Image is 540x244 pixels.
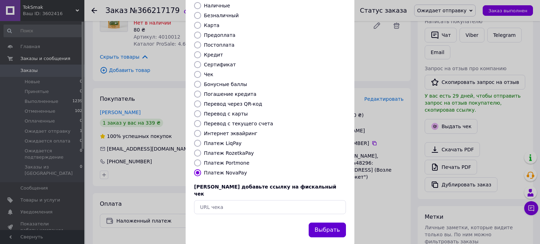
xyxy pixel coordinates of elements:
[309,223,346,238] button: Выбрать
[204,62,236,67] label: Сертификат
[204,13,239,18] label: Безналичный
[194,184,336,197] span: [PERSON_NAME] добавьте ссылку на фискальный чек
[204,140,242,146] label: Платеж LiqPay
[204,32,236,38] label: Предоплата
[204,101,262,107] label: Перевод через QR-код
[204,22,219,28] label: Карта
[194,200,346,214] input: URL чека
[204,52,223,58] label: Кредит
[204,160,249,166] label: Платеж Portmone
[204,150,254,156] label: Платеж RozetkaPay
[204,121,273,126] label: Перевод с текущего счета
[204,72,213,77] label: Чек
[204,131,257,136] label: Интернет эквайринг
[204,42,234,48] label: Постоплата
[204,91,256,97] label: Погашение кредита
[204,81,247,87] label: Бонусные баллы
[204,111,248,117] label: Перевод с карты
[204,3,230,8] label: Наличные
[204,170,247,176] label: Платеж NovaPay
